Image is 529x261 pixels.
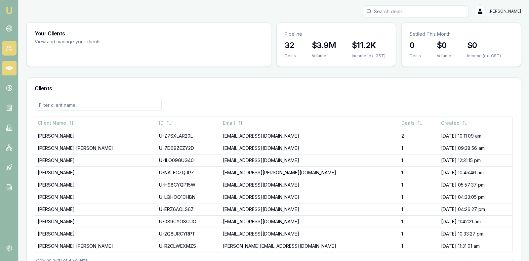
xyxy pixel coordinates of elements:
div: Income (ex. GST) [467,53,501,59]
td: [DATE] 04:26:27 pm [438,203,512,215]
td: 1 [399,142,438,154]
td: [EMAIL_ADDRESS][DOMAIN_NAME] [220,191,398,203]
td: U-Z7SXLAR20L [156,130,221,142]
td: [EMAIL_ADDRESS][DOMAIN_NAME] [220,179,398,191]
td: 1 [399,191,438,203]
td: [PERSON_NAME] [35,154,156,166]
td: [EMAIL_ADDRESS][PERSON_NAME][DOMAIN_NAME] [220,166,398,179]
td: [PERSON_NAME] [35,130,156,142]
button: Email [223,117,243,129]
button: Deals [401,117,423,129]
h3: Your Clients [35,31,263,36]
td: U-ERZ6AOLS6Z [156,203,221,215]
h3: $3.9M [312,40,336,51]
button: Client Name [38,117,74,129]
td: 1 [399,166,438,179]
td: 1 [399,228,438,240]
td: U-H98CYQP15W [156,179,221,191]
h3: 0 [410,40,421,51]
div: Deals [285,53,296,59]
td: U-089CYO8CUO [156,215,221,228]
td: [DATE] 11:31:01 am [438,240,512,252]
td: [DATE] 10:45:46 am [438,166,512,179]
h3: $0 [437,40,451,51]
td: U-LQHOQ1CHBN [156,191,221,203]
td: [PERSON_NAME] [35,191,156,203]
td: [PERSON_NAME] [PERSON_NAME] [35,240,156,252]
div: Income (ex. GST) [352,53,386,59]
td: 1 [399,154,438,166]
input: Search deals [363,5,469,17]
td: [DATE] 10:11:09 am [438,130,512,142]
div: Volume [312,53,336,59]
td: U-7D69ZEZY2D [156,142,221,154]
p: Settled This Month [410,31,513,37]
img: emu-icon-u.png [5,7,13,15]
td: [DATE] 10:33:27 pm [438,228,512,240]
td: [EMAIL_ADDRESS][DOMAIN_NAME] [220,154,398,166]
td: [PERSON_NAME] [35,203,156,215]
td: [PERSON_NAME] [PERSON_NAME] [35,142,156,154]
td: 1 [399,203,438,215]
td: [DATE] 12:31:15 pm [438,154,512,166]
td: U-R2CLWEXMZS [156,240,221,252]
td: [EMAIL_ADDRESS][DOMAIN_NAME] [220,228,398,240]
td: [EMAIL_ADDRESS][DOMAIN_NAME] [220,142,398,154]
td: [DATE] 05:57:37 pm [438,179,512,191]
div: Deals [410,53,421,59]
td: [DATE] 11:42:21 am [438,215,512,228]
td: [PERSON_NAME] [35,228,156,240]
button: ID [159,117,172,129]
td: [EMAIL_ADDRESS][DOMAIN_NAME] [220,130,398,142]
td: [PERSON_NAME][EMAIL_ADDRESS][DOMAIN_NAME] [220,240,398,252]
div: Volume [437,53,451,59]
h3: 32 [285,40,296,51]
h3: $11.2K [352,40,386,51]
td: U-1LO09GUG40 [156,154,221,166]
td: [DATE] 04:33:05 pm [438,191,512,203]
td: [PERSON_NAME] [35,179,156,191]
td: U-2Q8URCYRPT [156,228,221,240]
td: 2 [399,130,438,142]
td: [PERSON_NAME] [35,166,156,179]
td: [PERSON_NAME] [35,215,156,228]
input: Filter client name... [35,99,162,111]
td: [DATE] 09:38:56 am [438,142,512,154]
p: Pipeline [285,31,388,37]
td: U-NALECZQJPZ [156,166,221,179]
td: 1 [399,240,438,252]
h3: $0 [467,40,501,51]
td: 1 [399,215,438,228]
button: Created [441,117,468,129]
h3: Clients [35,86,513,91]
td: 1 [399,179,438,191]
p: View and manage your clients. [35,38,204,46]
td: [EMAIL_ADDRESS][DOMAIN_NAME] [220,203,398,215]
td: [EMAIL_ADDRESS][DOMAIN_NAME] [220,215,398,228]
span: [PERSON_NAME] [489,9,521,14]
